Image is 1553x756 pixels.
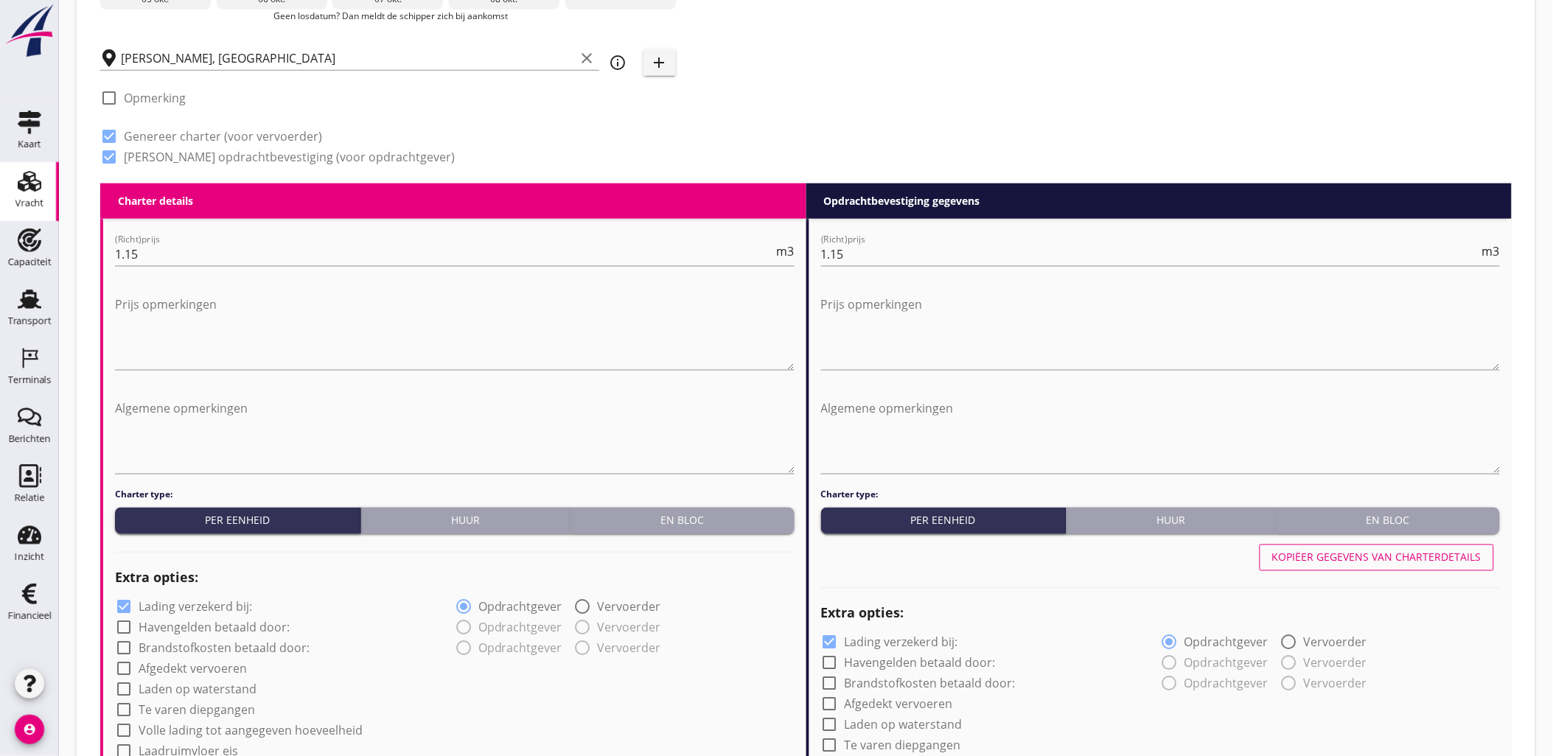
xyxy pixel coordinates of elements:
[845,676,1016,691] label: Brandstofkosten betaald door:
[821,396,1501,474] textarea: Algemene opmerkingen
[777,245,795,257] span: m3
[827,513,1061,528] div: Per eenheid
[139,703,255,718] label: Te varen diepgangen
[115,508,361,534] button: Per eenheid
[576,513,789,528] div: En bloc
[610,54,627,71] i: info_outline
[124,91,186,105] label: Opmerking
[8,375,51,385] div: Terminals
[3,4,56,58] img: logo-small.a267ee39.svg
[651,54,669,71] i: add
[115,293,795,370] textarea: Prijs opmerkingen
[845,697,953,712] label: Afgedekt vervoeren
[821,603,1501,623] h2: Extra opties:
[367,513,565,528] div: Huur
[100,10,682,23] p: Geen losdatum? Dan meldt de schipper zich bij aankomst
[18,139,41,149] div: Kaart
[124,129,322,144] label: Genereer charter (voor vervoerder)
[845,656,996,671] label: Havengelden betaald door:
[8,257,52,267] div: Capaciteit
[121,513,355,528] div: Per eenheid
[124,150,455,164] label: [PERSON_NAME] opdrachtbevestiging (voor opdrachtgever)
[1282,513,1495,528] div: En bloc
[139,641,310,656] label: Brandstofkosten betaald door:
[845,718,963,732] label: Laden op waterstand
[821,489,1501,502] h4: Charter type:
[1303,635,1367,650] label: Vervoerder
[845,738,961,753] label: Te varen diepgangen
[115,396,795,474] textarea: Algemene opmerkingen
[1272,550,1482,565] div: Kopiëer gegevens van charterdetails
[139,620,290,635] label: Havengelden betaald door:
[821,293,1501,370] textarea: Prijs opmerkingen
[15,552,44,561] div: Inzicht
[579,49,596,67] i: clear
[1277,508,1501,534] button: En bloc
[821,242,1480,266] input: (Richt)prijs
[598,600,661,615] label: Vervoerder
[8,611,52,620] div: Financieel
[478,600,562,615] label: Opdrachtgever
[15,715,44,744] i: account_circle
[115,489,795,502] h4: Charter type:
[139,682,256,697] label: Laden op waterstand
[15,198,44,208] div: Vracht
[1072,513,1270,528] div: Huur
[139,724,363,738] label: Volle lading tot aangegeven hoeveelheid
[139,600,252,615] label: Lading verzekerd bij:
[8,316,52,326] div: Transport
[845,635,958,650] label: Lading verzekerd bij:
[821,508,1067,534] button: Per eenheid
[9,434,51,444] div: Berichten
[361,508,571,534] button: Huur
[1067,508,1277,534] button: Huur
[121,46,576,70] input: Losplaats
[115,568,795,588] h2: Extra opties:
[115,242,774,266] input: (Richt)prijs
[1184,635,1268,650] label: Opdrachtgever
[1482,245,1500,257] span: m3
[570,508,795,534] button: En bloc
[139,662,247,676] label: Afgedekt vervoeren
[15,493,44,503] div: Relatie
[1260,545,1494,571] button: Kopiëer gegevens van charterdetails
